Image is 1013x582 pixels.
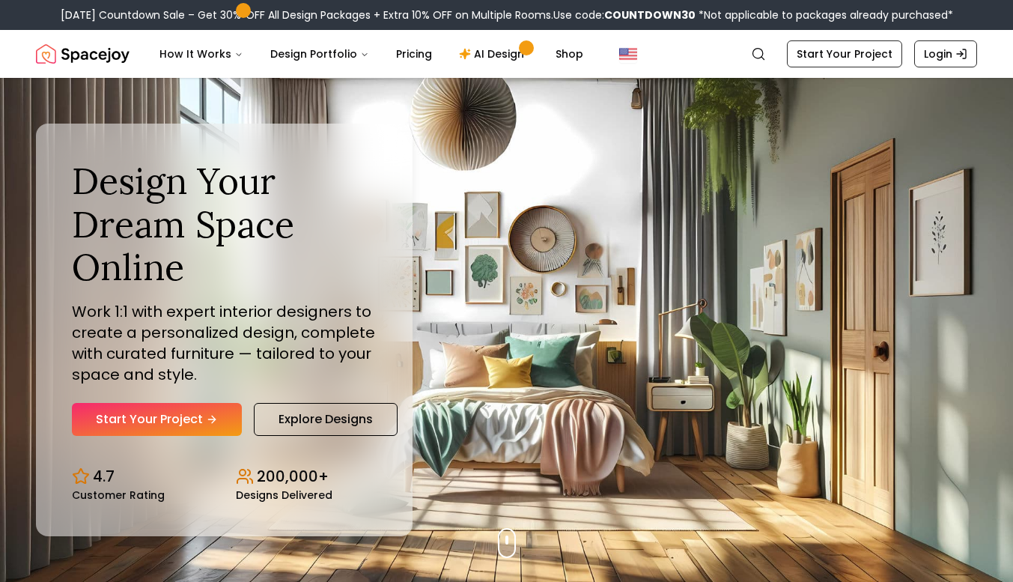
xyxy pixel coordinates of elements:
[914,40,977,67] a: Login
[72,160,377,289] h1: Design Your Dream Space Online
[93,466,115,487] p: 4.7
[72,403,242,436] a: Start Your Project
[72,454,377,500] div: Design stats
[787,40,902,67] a: Start Your Project
[147,39,595,69] nav: Main
[696,7,953,22] span: *Not applicable to packages already purchased*
[447,39,541,69] a: AI Design
[72,490,165,500] small: Customer Rating
[147,39,255,69] button: How It Works
[236,490,332,500] small: Designs Delivered
[619,45,637,63] img: United States
[384,39,444,69] a: Pricing
[36,39,130,69] a: Spacejoy
[254,403,398,436] a: Explore Designs
[257,466,329,487] p: 200,000+
[258,39,381,69] button: Design Portfolio
[604,7,696,22] b: COUNTDOWN30
[36,30,977,78] nav: Global
[61,7,953,22] div: [DATE] Countdown Sale – Get 30% OFF All Design Packages + Extra 10% OFF on Multiple Rooms.
[72,301,377,385] p: Work 1:1 with expert interior designers to create a personalized design, complete with curated fu...
[553,7,696,22] span: Use code:
[36,39,130,69] img: Spacejoy Logo
[544,39,595,69] a: Shop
